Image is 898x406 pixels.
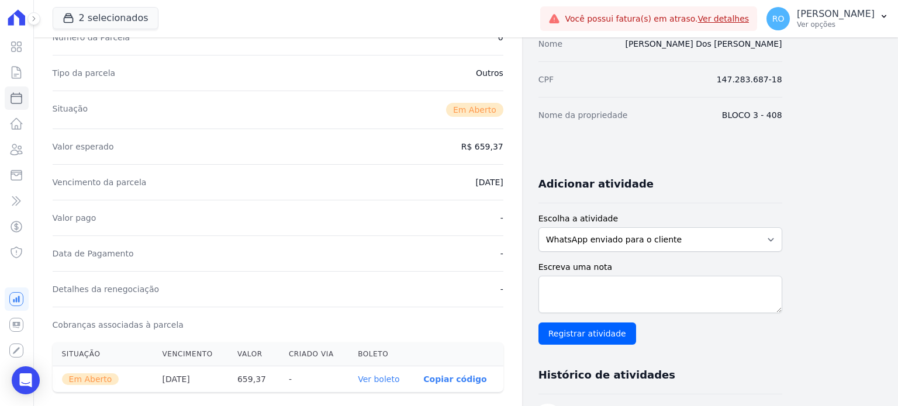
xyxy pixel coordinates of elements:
[53,248,134,259] dt: Data de Pagamento
[279,342,348,366] th: Criado via
[358,374,399,384] a: Ver boleto
[53,7,158,29] button: 2 selecionados
[538,322,636,345] input: Registrar atividade
[12,366,40,394] div: Open Intercom Messenger
[348,342,414,366] th: Boleto
[797,8,875,20] p: [PERSON_NAME]
[153,342,228,366] th: Vencimento
[500,283,503,295] dd: -
[772,15,785,23] span: RO
[53,319,184,331] dt: Cobranças associadas à parcela
[538,177,654,191] h3: Adicionar atividade
[476,67,503,79] dd: Outros
[53,67,116,79] dt: Tipo da parcela
[757,2,898,35] button: RO [PERSON_NAME] Ver opções
[722,109,782,121] dd: BLOCO 3 - 408
[423,374,486,384] button: Copiar código
[53,103,88,117] dt: Situação
[228,366,279,393] th: 659,37
[461,141,503,152] dd: R$ 659,37
[53,283,160,295] dt: Detalhes da renegociação
[475,176,503,188] dd: [DATE]
[538,368,675,382] h3: Histórico de atividades
[538,38,562,50] dt: Nome
[797,20,875,29] p: Ver opções
[538,213,782,225] label: Escolha a atividade
[53,141,114,152] dt: Valor esperado
[538,109,628,121] dt: Nome da propriedade
[625,39,782,48] a: [PERSON_NAME] Dos [PERSON_NAME]
[500,248,503,259] dd: -
[500,212,503,224] dd: -
[53,212,96,224] dt: Valor pago
[538,74,554,85] dt: CPF
[446,103,503,117] span: Em Aberto
[565,13,749,25] span: Você possui fatura(s) em atraso.
[717,74,782,85] dd: 147.283.687-18
[53,176,147,188] dt: Vencimento da parcela
[279,366,348,393] th: -
[228,342,279,366] th: Valor
[53,342,153,366] th: Situação
[698,14,750,23] a: Ver detalhes
[153,366,228,393] th: [DATE]
[538,261,782,273] label: Escreva uma nota
[62,373,119,385] span: Em Aberto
